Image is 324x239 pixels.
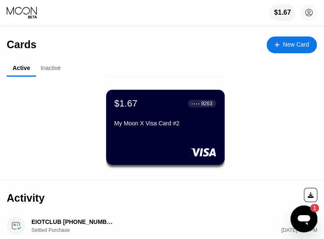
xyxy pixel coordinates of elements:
[31,218,115,225] div: EIOTCLUB [PHONE_NUMBER] HK
[281,227,317,233] div: [DATE] 9:04 PM
[114,98,137,109] div: $1.67
[283,41,309,48] div: New Card
[41,65,61,71] div: Inactive
[7,192,44,204] div: Activity
[13,65,30,71] div: Active
[290,205,317,232] iframe: Button to launch messaging window, 1 unread message
[274,9,291,16] div: $1.67
[106,90,225,165] div: $1.67● ● ● ●9263My Moon X Visa Card #2
[192,102,200,105] div: ● ● ● ●
[270,4,295,21] div: $1.67
[7,39,36,51] div: Cards
[267,36,317,53] div: New Card
[302,204,319,212] iframe: Number of unread messages
[31,227,73,233] div: Settled Purchase
[201,101,213,107] div: 9263
[114,120,216,127] div: My Moon X Visa Card #2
